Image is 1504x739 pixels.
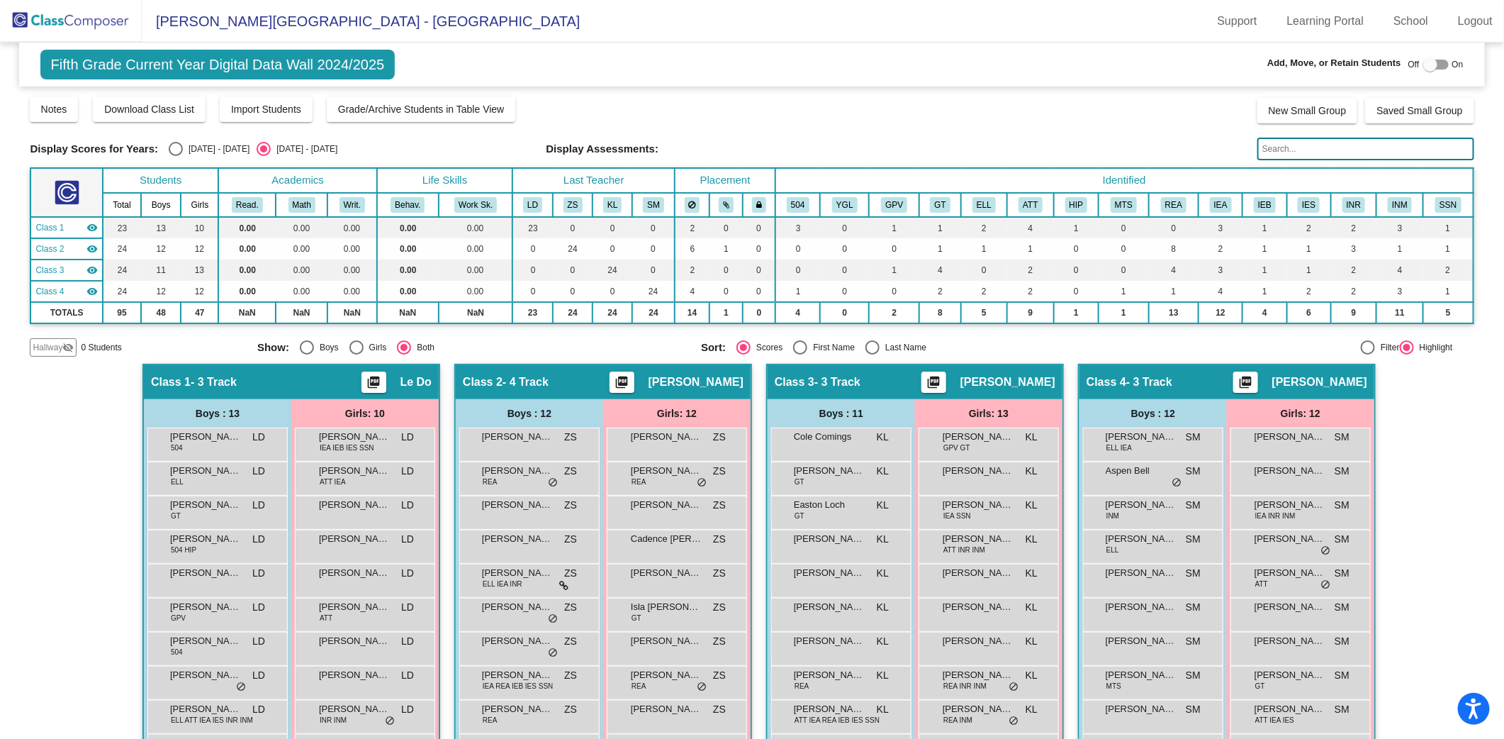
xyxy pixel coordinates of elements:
[943,430,1014,444] span: [PERSON_NAME]
[400,375,432,389] span: Le Do
[877,430,889,445] span: KL
[775,168,1473,193] th: Identified
[1079,399,1227,428] div: Boys : 12
[181,302,218,323] td: 47
[103,193,141,217] th: Total
[276,238,327,260] td: 0.00
[411,341,434,354] div: Both
[377,238,439,260] td: 0.00
[33,341,62,354] span: Hallway
[961,281,1007,302] td: 2
[1099,260,1149,281] td: 0
[1376,281,1423,302] td: 3
[775,375,814,389] span: Class 3
[915,399,1062,428] div: Girls: 13
[1007,302,1054,323] td: 9
[1272,375,1367,389] span: [PERSON_NAME]
[1065,197,1088,213] button: HIP
[869,260,919,281] td: 1
[775,302,820,323] td: 4
[1161,197,1186,213] button: REA
[276,281,327,302] td: 0.00
[919,260,960,281] td: 4
[1026,430,1038,445] span: KL
[1227,399,1374,428] div: Girls: 12
[30,143,158,155] span: Display Scores for Years:
[1007,281,1054,302] td: 2
[439,217,513,238] td: 0.00
[1342,197,1365,213] button: INR
[1237,375,1254,395] mat-icon: picture_as_pdf
[546,143,658,155] span: Display Assessments:
[553,238,593,260] td: 24
[713,430,726,445] span: ZS
[675,260,709,281] td: 2
[1365,98,1474,123] button: Saved Small Group
[456,399,603,428] div: Boys : 12
[512,302,552,323] td: 23
[103,302,141,323] td: 95
[523,197,542,213] button: LD
[1269,105,1347,116] span: New Small Group
[820,260,869,281] td: 0
[252,430,265,445] span: LD
[1376,260,1423,281] td: 4
[1199,193,1242,217] th: IEP-Academic
[1099,193,1149,217] th: Student was brought to the MTSS process
[743,260,775,281] td: 0
[632,193,675,217] th: Sarah McDonald
[327,217,377,238] td: 0.00
[30,217,103,238] td: Le Do - 3 Track
[141,260,181,281] td: 11
[919,193,960,217] th: Gifted and Talented
[1331,238,1376,260] td: 3
[820,281,869,302] td: 0
[181,217,218,238] td: 10
[103,281,141,302] td: 24
[339,197,365,213] button: Writ.
[512,217,552,238] td: 23
[1267,56,1401,70] span: Add, Move, or Retain Students
[1149,238,1199,260] td: 8
[593,193,632,217] th: Kaila Larson
[1423,260,1473,281] td: 2
[271,143,337,155] div: [DATE] - [DATE]
[675,302,709,323] td: 14
[919,238,960,260] td: 1
[1099,217,1149,238] td: 0
[377,302,439,323] td: NaN
[30,260,103,281] td: Kaila Larson - 3 Track
[291,399,439,428] div: Girls: 10
[1423,238,1473,260] td: 1
[86,243,98,255] mat-icon: visibility
[86,286,98,297] mat-icon: visibility
[1287,281,1331,302] td: 2
[709,302,743,323] td: 1
[319,430,390,444] span: [PERSON_NAME]
[35,243,64,255] span: Class 2
[593,302,632,323] td: 24
[1242,260,1286,281] td: 1
[869,238,919,260] td: 0
[1423,281,1473,302] td: 1
[775,193,820,217] th: 504 Plan
[603,197,622,213] button: KL
[1054,217,1099,238] td: 1
[751,341,782,354] div: Scores
[1331,260,1376,281] td: 2
[1287,238,1331,260] td: 1
[631,430,702,444] span: [PERSON_NAME]
[1018,197,1042,213] button: ATT
[775,217,820,238] td: 3
[40,50,395,79] span: Fifth Grade Current Year Digital Data Wall 2024/2025
[925,375,942,395] mat-icon: picture_as_pdf
[807,341,855,354] div: First Name
[1376,302,1423,323] td: 11
[30,238,103,260] td: Zina Stricherz - 4 Track
[104,104,194,115] span: Download Class List
[553,193,593,217] th: Zina Stricherz
[1126,375,1172,389] span: - 3 Track
[191,375,237,389] span: - 3 Track
[820,302,869,323] td: 0
[141,193,181,217] th: Boys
